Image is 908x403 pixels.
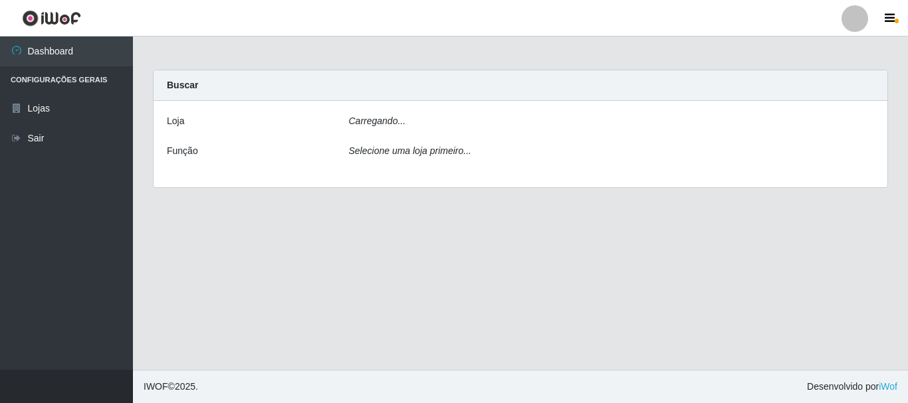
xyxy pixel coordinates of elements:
[349,116,406,126] i: Carregando...
[144,380,198,394] span: © 2025 .
[807,380,897,394] span: Desenvolvido por
[167,80,198,90] strong: Buscar
[22,10,81,27] img: CoreUI Logo
[879,381,897,392] a: iWof
[167,114,184,128] label: Loja
[349,145,471,156] i: Selecione uma loja primeiro...
[167,144,198,158] label: Função
[144,381,168,392] span: IWOF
